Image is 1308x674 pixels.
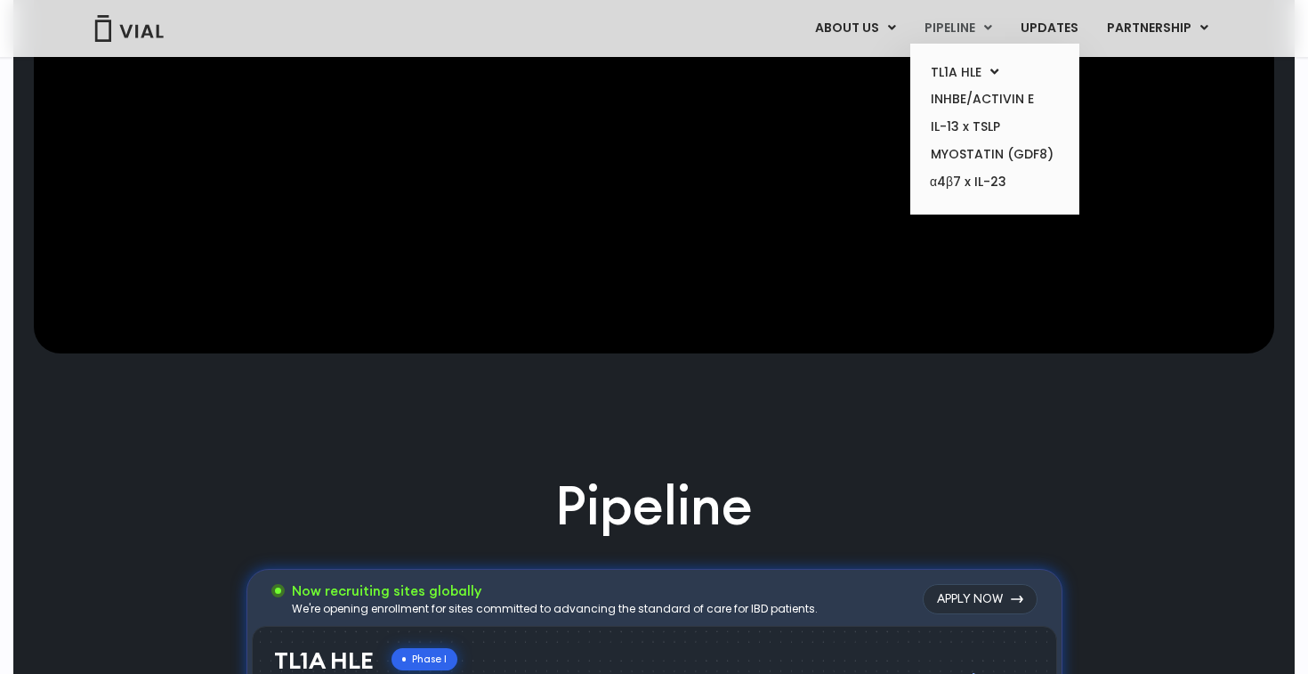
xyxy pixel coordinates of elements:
[916,85,1072,113] a: INHBE/ACTIVIN E
[292,581,818,601] h3: Now recruiting sites globally
[555,469,753,542] h2: Pipeline
[910,13,1005,44] a: PIPELINEMenu Toggle
[916,113,1072,141] a: IL-13 x TSLP
[916,141,1072,168] a: MYOSTATIN (GDF8)
[923,584,1038,614] a: Apply Now
[1006,13,1092,44] a: UPDATES
[1093,13,1223,44] a: PARTNERSHIPMenu Toggle
[274,648,374,674] h3: TL1A HLE
[801,13,909,44] a: ABOUT USMenu Toggle
[916,59,1072,86] a: TL1A HLEMenu Toggle
[292,601,818,617] div: We're opening enrollment for sites committed to advancing the standard of care for IBD patients.
[392,648,457,670] div: Phase I
[916,168,1072,197] a: α4β7 x IL-23
[93,15,165,42] img: Vial Logo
